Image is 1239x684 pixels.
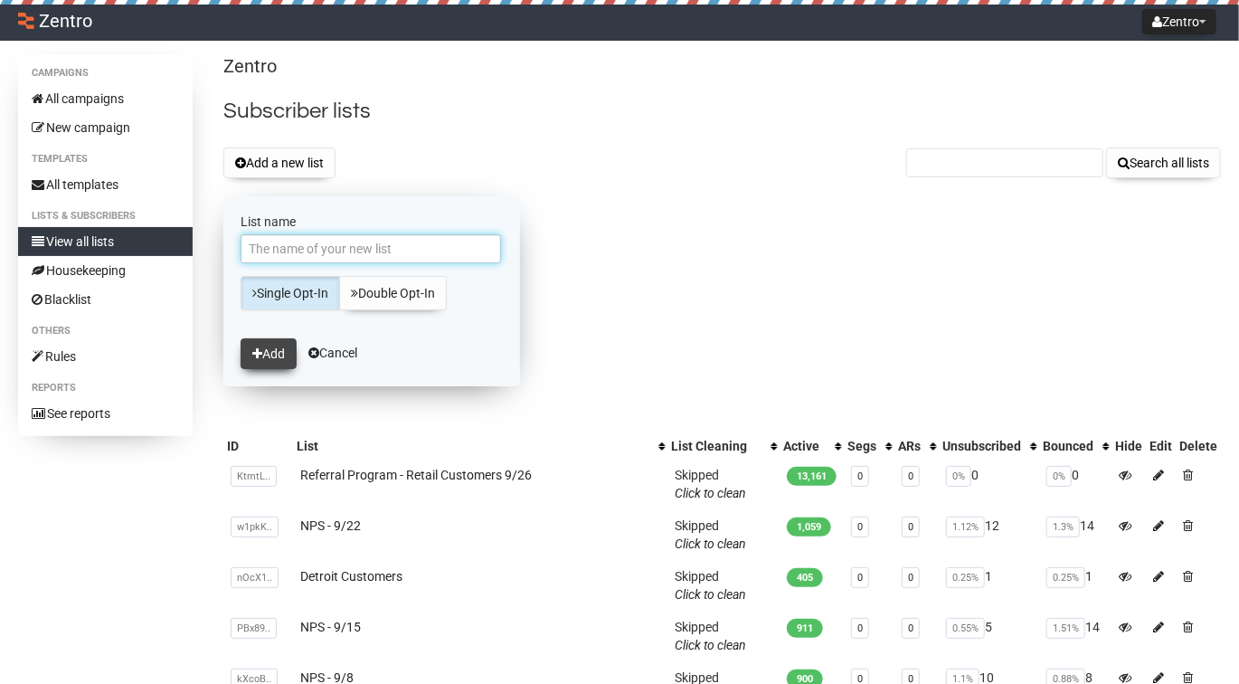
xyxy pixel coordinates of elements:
[783,437,826,455] div: Active
[675,569,746,602] span: Skipped
[18,205,193,227] li: Lists & subscribers
[675,587,746,602] a: Click to clean
[1046,567,1085,588] span: 0.25%
[675,638,746,652] a: Click to clean
[18,227,193,256] a: View all lists
[339,276,447,310] a: Double Opt-In
[908,470,913,482] a: 0
[946,618,985,639] span: 0.55%
[241,214,503,230] label: List name
[18,256,193,285] a: Housekeeping
[18,377,193,399] li: Reports
[300,620,361,634] a: NPS - 9/15
[18,148,193,170] li: Templates
[1043,437,1093,455] div: Bounced
[18,13,34,29] img: 1.png
[18,62,193,84] li: Campaigns
[1142,9,1216,34] button: Zentro
[293,433,667,459] th: List: No sort applied, activate to apply an ascending sort
[908,572,913,584] a: 0
[844,433,894,459] th: Segs: No sort applied, activate to apply an ascending sort
[231,517,279,537] span: w1pkK..
[18,113,193,142] a: New campaign
[787,619,823,638] span: 911
[787,568,823,587] span: 405
[939,459,1039,509] td: 0
[1176,433,1221,459] th: Delete: No sort applied, sorting is disabled
[18,342,193,371] a: Rules
[667,433,780,459] th: List Cleaning: No sort applied, activate to apply an ascending sort
[241,338,297,369] button: Add
[946,567,985,588] span: 0.25%
[675,468,746,500] span: Skipped
[946,466,971,487] span: 0%
[787,467,837,486] span: 13,161
[908,521,913,533] a: 0
[675,537,746,551] a: Click to clean
[939,611,1039,661] td: 5
[231,567,279,588] span: nOcX1..
[18,285,193,314] a: Blacklist
[675,486,746,500] a: Click to clean
[18,84,193,113] a: All campaigns
[300,518,361,533] a: NPS - 9/22
[1149,437,1172,455] div: Edit
[939,509,1039,560] td: 12
[675,518,746,551] span: Skipped
[223,433,293,459] th: ID: No sort applied, sorting is disabled
[1046,517,1080,537] span: 1.3%
[857,470,863,482] a: 0
[308,346,357,360] a: Cancel
[1046,466,1072,487] span: 0%
[675,620,746,652] span: Skipped
[671,437,761,455] div: List Cleaning
[1106,147,1221,178] button: Search all lists
[300,569,402,584] a: Detroit Customers
[223,54,1221,79] p: Zentro
[908,622,913,634] a: 0
[1146,433,1176,459] th: Edit: No sort applied, sorting is disabled
[1179,437,1217,455] div: Delete
[1039,459,1111,509] td: 0
[231,466,277,487] span: KtmtL..
[1039,560,1111,611] td: 1
[18,170,193,199] a: All templates
[847,437,876,455] div: Segs
[894,433,939,459] th: ARs: No sort applied, activate to apply an ascending sort
[241,276,340,310] a: Single Opt-In
[1115,437,1142,455] div: Hide
[227,437,289,455] div: ID
[857,572,863,584] a: 0
[297,437,649,455] div: List
[857,521,863,533] a: 0
[1046,618,1085,639] span: 1.51%
[780,433,844,459] th: Active: No sort applied, activate to apply an ascending sort
[946,517,985,537] span: 1.12%
[18,320,193,342] li: Others
[223,147,336,178] button: Add a new list
[939,560,1039,611] td: 1
[1039,433,1111,459] th: Bounced: No sort applied, activate to apply an ascending sort
[898,437,921,455] div: ARs
[231,618,277,639] span: PBx89..
[1039,611,1111,661] td: 14
[223,95,1221,128] h2: Subscriber lists
[1111,433,1146,459] th: Hide: No sort applied, sorting is disabled
[787,518,831,537] span: 1,059
[300,468,532,482] a: Referral Program - Retail Customers 9/26
[942,437,1021,455] div: Unsubscribed
[241,234,501,263] input: The name of your new list
[857,622,863,634] a: 0
[1039,509,1111,560] td: 14
[939,433,1039,459] th: Unsubscribed: No sort applied, activate to apply an ascending sort
[18,399,193,428] a: See reports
